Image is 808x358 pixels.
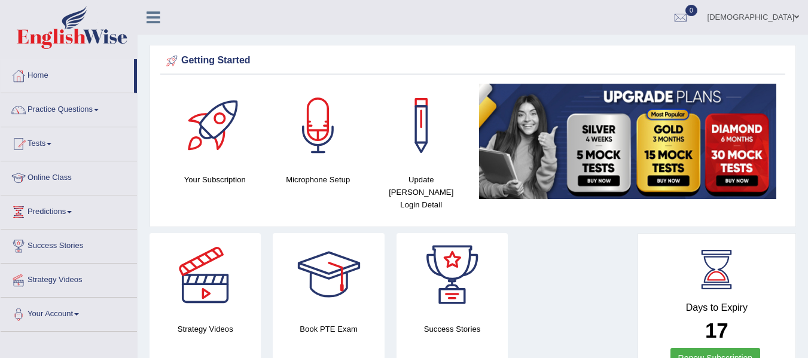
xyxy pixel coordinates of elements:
[150,323,261,335] h4: Strategy Videos
[273,323,384,335] h4: Book PTE Exam
[169,173,261,186] h4: Your Subscription
[1,161,137,191] a: Online Class
[163,52,782,70] div: Getting Started
[1,195,137,225] a: Predictions
[1,59,134,89] a: Home
[1,230,137,259] a: Success Stories
[376,173,467,211] h4: Update [PERSON_NAME] Login Detail
[479,84,777,199] img: small5.jpg
[273,173,364,186] h4: Microphone Setup
[651,302,782,313] h4: Days to Expiry
[685,5,697,16] span: 0
[705,319,728,342] b: 17
[1,264,137,293] a: Strategy Videos
[1,298,137,328] a: Your Account
[1,93,137,123] a: Practice Questions
[397,323,508,335] h4: Success Stories
[1,127,137,157] a: Tests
